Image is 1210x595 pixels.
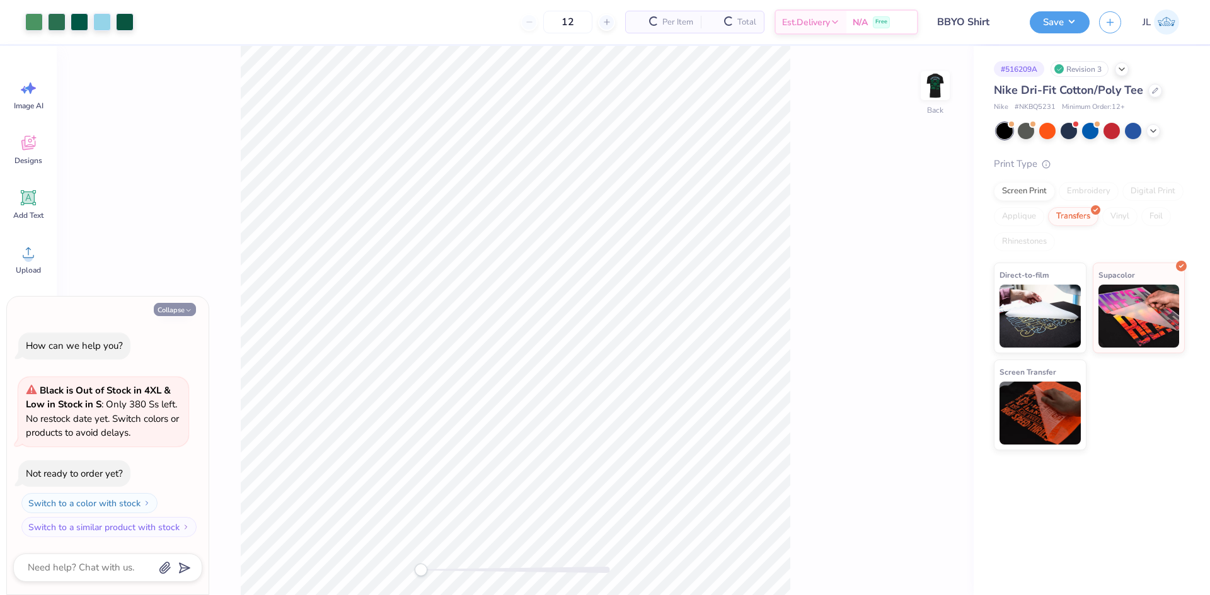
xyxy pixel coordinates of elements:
[182,523,190,531] img: Switch to a similar product with stock
[1098,285,1180,348] img: Supacolor
[26,384,179,439] span: : Only 380 Ss left. No restock date yet. Switch colors or products to avoid delays.
[782,16,830,29] span: Est. Delivery
[1141,207,1171,226] div: Foil
[737,16,756,29] span: Total
[154,303,196,316] button: Collapse
[26,384,171,411] strong: Black is Out of Stock in 4XL & Low in Stock in S
[543,11,592,33] input: – –
[14,101,43,111] span: Image AI
[853,16,868,29] span: N/A
[1015,102,1056,113] span: # NKBQ5231
[994,102,1008,113] span: Nike
[994,61,1044,77] div: # 516209A
[16,265,41,275] span: Upload
[994,182,1055,201] div: Screen Print
[1137,9,1185,35] a: JL
[1122,182,1184,201] div: Digital Print
[1051,61,1109,77] div: Revision 3
[1098,268,1135,281] span: Supacolor
[13,210,43,220] span: Add Text
[1000,268,1049,281] span: Direct-to-film
[1030,11,1090,33] button: Save
[994,157,1185,171] div: Print Type
[1154,9,1179,35] img: Jairo Laqui
[1000,382,1081,445] img: Screen Transfer
[928,9,1020,35] input: Untitled Design
[1000,285,1081,348] img: Direct-to-film
[662,16,693,29] span: Per Item
[994,207,1044,226] div: Applique
[1102,207,1138,226] div: Vinyl
[927,105,943,116] div: Back
[21,517,197,537] button: Switch to a similar product with stock
[994,82,1143,98] span: Nike Dri-Fit Cotton/Poly Tee
[1143,15,1151,30] span: JL
[26,339,123,352] div: How can we help you?
[1062,102,1125,113] span: Minimum Order: 12 +
[923,73,948,98] img: Back
[875,18,887,26] span: Free
[1059,182,1119,201] div: Embroidery
[1048,207,1098,226] div: Transfers
[14,156,42,166] span: Designs
[143,499,151,507] img: Switch to a color with stock
[994,232,1055,251] div: Rhinestones
[21,493,158,513] button: Switch to a color with stock
[1000,365,1056,378] span: Screen Transfer
[26,467,123,480] div: Not ready to order yet?
[415,564,427,576] div: Accessibility label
